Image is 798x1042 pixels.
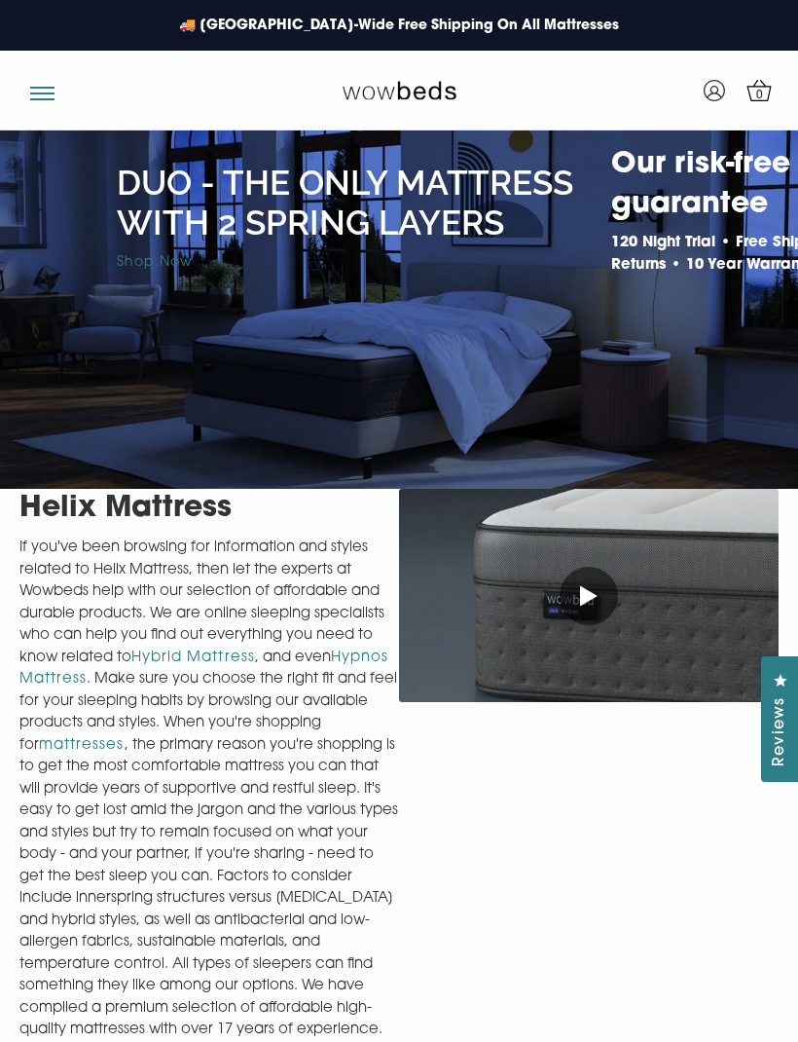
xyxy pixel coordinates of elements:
a: Hybrid Mattress [131,651,255,665]
a: Shop Now [117,255,193,270]
h1: Helix Mattress [19,489,399,530]
img: Wow Beds Logo [343,80,456,99]
span: 0 [750,86,770,105]
a: mattresses [39,738,125,753]
a: 🚚 [GEOGRAPHIC_DATA]-Wide Free Shipping On All Mattresses [169,6,629,46]
h2: Duo - the only mattress with 2 spring layers [117,163,601,242]
a: 0 [735,66,783,115]
span: Reviews [768,697,793,766]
